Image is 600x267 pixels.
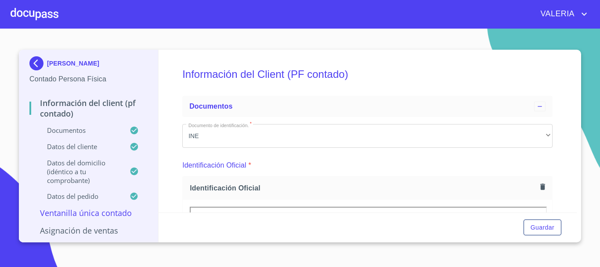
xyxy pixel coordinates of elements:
[531,222,554,233] span: Guardar
[182,124,553,148] div: INE
[29,192,130,201] p: Datos del pedido
[29,56,148,74] div: [PERSON_NAME]
[47,60,99,67] p: [PERSON_NAME]
[182,96,553,117] div: Documentos
[29,74,148,84] p: Contado Persona Física
[534,7,590,21] button: account of current user
[29,126,130,135] p: Documentos
[189,102,232,110] span: Documentos
[29,208,148,218] p: Ventanilla única contado
[190,183,537,193] span: Identificación Oficial
[29,142,130,151] p: Datos del cliente
[29,158,130,185] p: Datos del domicilio (idéntico a tu comprobante)
[534,7,579,21] span: VALERIA
[524,219,561,236] button: Guardar
[29,56,47,70] img: Docupass spot blue
[182,56,553,92] h5: Información del Client (PF contado)
[29,225,148,236] p: Asignación de Ventas
[29,98,148,119] p: Información del Client (PF contado)
[182,160,246,171] p: Identificación Oficial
